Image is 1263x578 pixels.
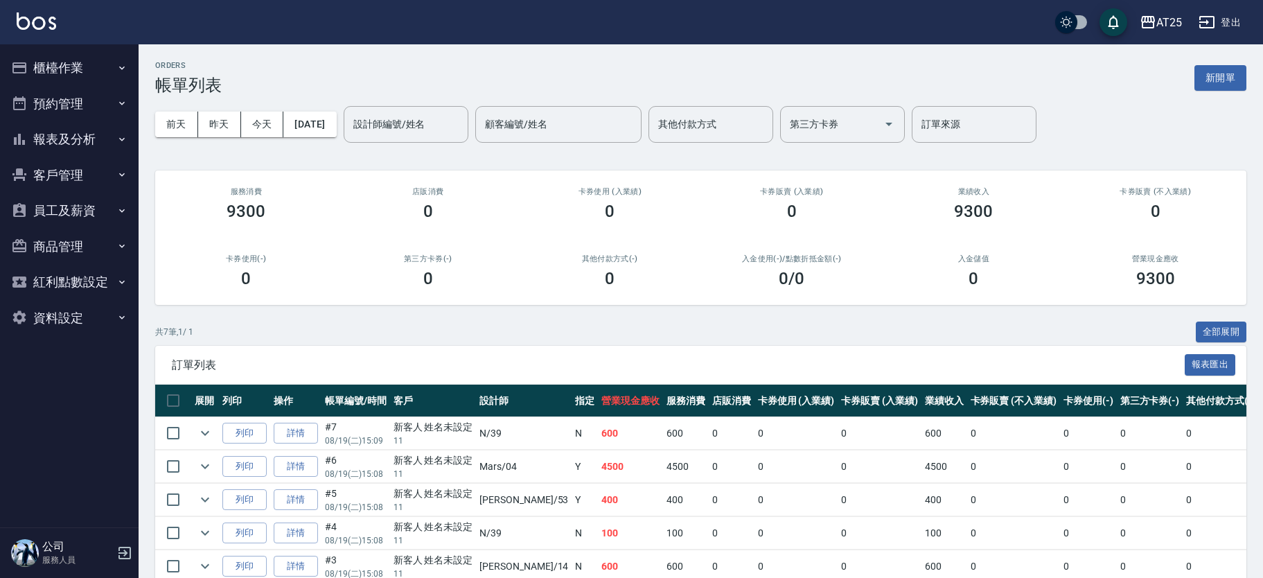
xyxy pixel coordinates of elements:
[1060,417,1117,450] td: 0
[325,435,387,447] p: 08/19 (二) 15:09
[921,417,967,450] td: 600
[394,468,473,480] p: 11
[663,484,709,516] td: 400
[787,202,797,221] h3: 0
[195,423,215,444] button: expand row
[227,202,265,221] h3: 9300
[598,417,663,450] td: 600
[709,517,754,550] td: 0
[394,501,473,514] p: 11
[536,254,685,263] h2: 其他付款方式(-)
[198,112,241,137] button: 昨天
[6,300,133,336] button: 資料設定
[1183,450,1259,483] td: 0
[274,456,318,478] a: 詳情
[1081,254,1230,263] h2: 營業現金應收
[423,202,433,221] h3: 0
[321,385,390,417] th: 帳單編號/時間
[754,484,838,516] td: 0
[1117,450,1183,483] td: 0
[572,417,598,450] td: N
[321,450,390,483] td: #6
[967,385,1060,417] th: 卡券販賣 (不入業績)
[394,487,473,501] div: 新客人 姓名未設定
[921,385,967,417] th: 業績收入
[222,489,267,511] button: 列印
[1117,517,1183,550] td: 0
[1196,322,1247,343] button: 全部展開
[325,468,387,480] p: 08/19 (二) 15:08
[921,450,967,483] td: 4500
[718,187,867,196] h2: 卡券販賣 (入業績)
[172,187,321,196] h3: 服務消費
[274,556,318,577] a: 詳情
[838,385,921,417] th: 卡券販賣 (入業績)
[191,385,219,417] th: 展開
[718,254,867,263] h2: 入金使用(-) /點數折抵金額(-)
[222,523,267,544] button: 列印
[476,450,572,483] td: Mars /04
[476,517,572,550] td: N /39
[222,423,267,444] button: 列印
[954,202,993,221] h3: 9300
[572,450,598,483] td: Y
[1060,517,1117,550] td: 0
[1183,417,1259,450] td: 0
[476,385,572,417] th: 設計師
[967,417,1060,450] td: 0
[394,453,473,468] div: 新客人 姓名未設定
[921,517,967,550] td: 100
[219,385,270,417] th: 列印
[42,540,113,554] h5: 公司
[1117,484,1183,516] td: 0
[172,254,321,263] h2: 卡券使用(-)
[1099,8,1127,36] button: save
[270,385,321,417] th: 操作
[754,385,838,417] th: 卡券使用 (入業績)
[394,553,473,568] div: 新客人 姓名未設定
[921,484,967,516] td: 400
[155,112,198,137] button: 前天
[1117,417,1183,450] td: 0
[754,517,838,550] td: 0
[1194,71,1246,84] a: 新開單
[6,50,133,86] button: 櫃檯作業
[321,484,390,516] td: #5
[572,484,598,516] td: Y
[838,484,921,516] td: 0
[572,517,598,550] td: N
[274,489,318,511] a: 詳情
[394,435,473,447] p: 11
[325,534,387,547] p: 08/19 (二) 15:08
[709,385,754,417] th: 店販消費
[663,450,709,483] td: 4500
[195,523,215,543] button: expand row
[598,450,663,483] td: 4500
[967,517,1060,550] td: 0
[6,229,133,265] button: 商品管理
[42,554,113,566] p: 服務人員
[172,358,1185,372] span: 訂單列表
[1060,385,1117,417] th: 卡券使用(-)
[394,534,473,547] p: 11
[1193,10,1246,35] button: 登出
[1117,385,1183,417] th: 第三方卡券(-)
[195,556,215,577] button: expand row
[195,456,215,477] button: expand row
[321,417,390,450] td: #7
[878,113,900,135] button: Open
[754,417,838,450] td: 0
[598,484,663,516] td: 400
[394,420,473,435] div: 新客人 姓名未設定
[274,423,318,444] a: 詳情
[325,501,387,514] p: 08/19 (二) 15:08
[1081,187,1230,196] h2: 卡券販賣 (不入業績)
[354,254,503,263] h2: 第三方卡券(-)
[1156,14,1182,31] div: AT25
[394,520,473,534] div: 新客人 姓名未設定
[195,489,215,510] button: expand row
[155,76,222,95] h3: 帳單列表
[1183,385,1259,417] th: 其他付款方式(-)
[1185,358,1236,371] a: 報表匯出
[663,517,709,550] td: 100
